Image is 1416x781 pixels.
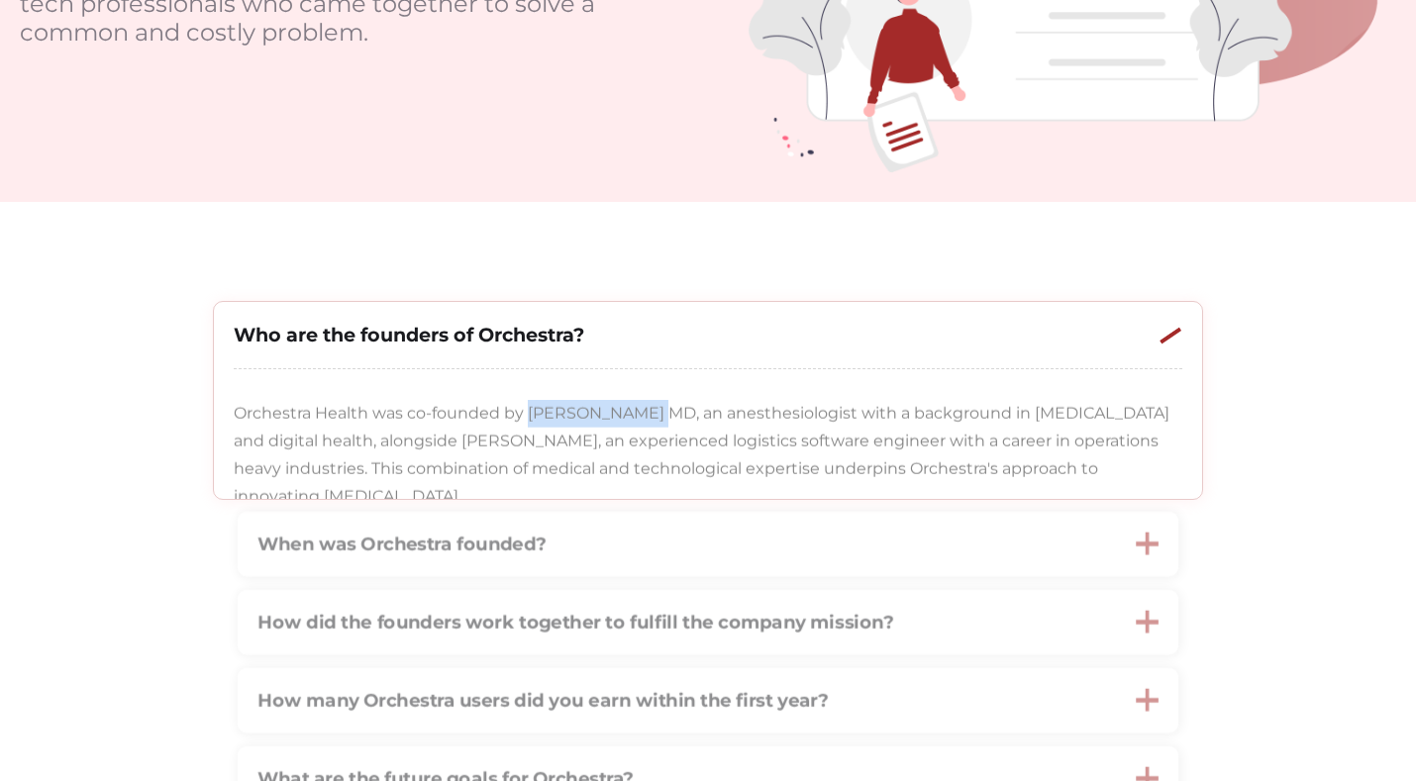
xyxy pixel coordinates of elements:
strong: When was Orchestra founded? [257,533,547,555]
p: Orchestra Health was co-founded by [PERSON_NAME] MD, an anesthesiologist with a background in [ME... [234,400,1182,511]
strong: How did the founders work together to fulfill the company mission? [257,611,893,634]
strong: How many Orchestra users did you earn within the first year? [257,688,829,711]
strong: Who are the founders of Orchestra? [234,323,584,346]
